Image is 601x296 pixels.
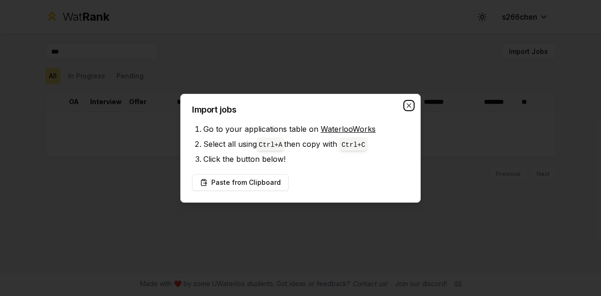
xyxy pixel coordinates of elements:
li: Select all using then copy with [203,137,409,152]
h2: Import jobs [192,106,409,114]
code: Ctrl+ A [259,141,282,149]
a: WaterlooWorks [321,124,376,134]
button: Paste from Clipboard [192,174,289,191]
li: Click the button below! [203,152,409,167]
code: Ctrl+ C [341,141,365,149]
li: Go to your applications table on [203,121,409,137]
